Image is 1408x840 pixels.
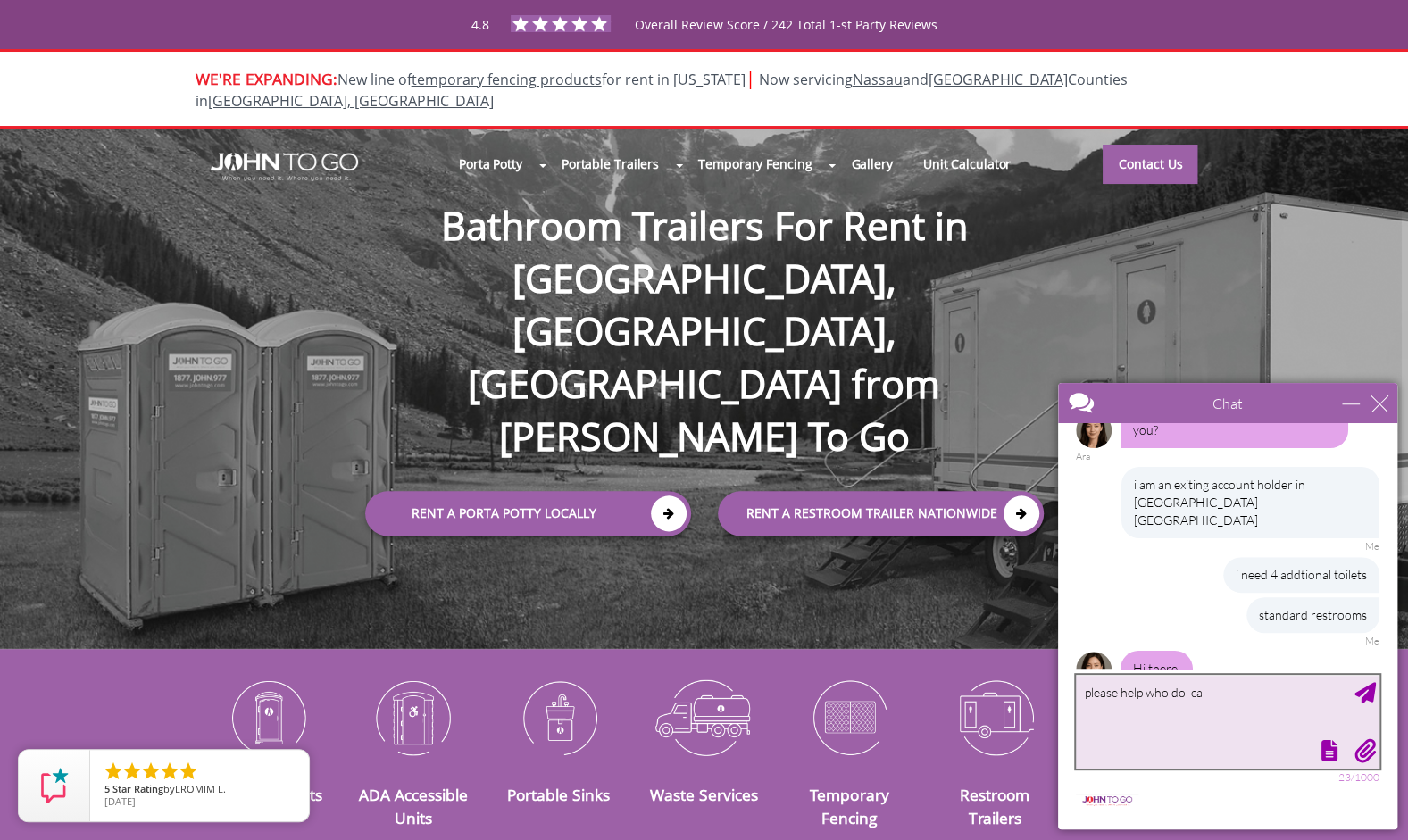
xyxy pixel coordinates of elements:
[112,782,163,795] span: Star Rating
[929,70,1068,89] a: [GEOGRAPHIC_DATA]
[471,16,489,33] span: 4.8
[211,153,358,181] img: JOHN to go
[790,670,909,763] img: Temporary-Fencing-cion_N.png
[718,491,1044,536] a: rent a RESTROOM TRAILER Nationwide
[209,670,328,763] img: Portable-Toilets-icon_N.png
[196,70,1128,112] span: New line of for rent in [US_STATE]
[175,782,226,795] span: LROMIM L.
[121,761,143,782] li: 
[683,145,827,183] a: Temporary Fencing
[853,70,903,89] a: Nassau
[810,784,888,828] a: Temporary Fencing
[178,761,199,782] li: 
[208,91,494,111] a: [GEOGRAPHIC_DATA], [GEOGRAPHIC_DATA]
[936,670,1054,763] img: Restroom-Trailers-icon_N.png
[359,784,468,828] a: ADA Accessible Units
[1103,145,1197,184] a: Contact Us
[836,145,907,183] a: Gallery
[635,16,937,69] span: Overall Review Score / 242 Total 1-st Party Reviews
[103,761,124,782] li: 
[650,784,758,805] a: Waste Services
[412,70,602,89] a: temporary fencing products
[746,66,755,90] span: |
[960,784,1029,828] a: Restroom Trailers
[104,794,136,808] span: [DATE]
[354,670,472,763] img: ADA-Accessible-Units-icon_N.png
[159,761,180,782] li: 
[196,68,337,89] span: WE'RE EXPANDING:
[1047,372,1408,840] iframe: Live Chat Box
[347,142,1062,463] h1: Bathroom Trailers For Rent in [GEOGRAPHIC_DATA], [GEOGRAPHIC_DATA], [GEOGRAPHIC_DATA] from [PERSO...
[104,782,110,795] span: 5
[104,784,295,796] span: by
[37,768,72,803] img: Review Rating
[908,145,1027,183] a: Unit Calculator
[365,491,691,536] a: Rent a Porta Potty Locally
[140,761,162,782] li: 
[499,670,618,763] img: Portable-Sinks-icon_N.png
[444,145,537,183] a: Porta Potty
[645,670,763,763] img: Waste-Services-icon_N.png
[546,145,674,183] a: Portable Trailers
[507,784,610,805] a: Portable Sinks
